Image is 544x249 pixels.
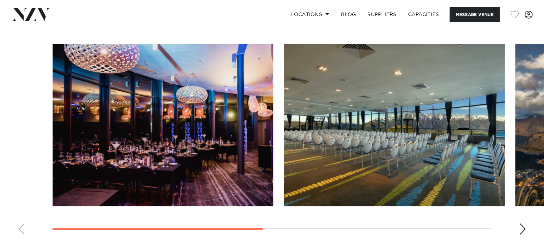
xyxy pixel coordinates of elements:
button: Message Venue [450,7,500,22]
swiper-slide: 2 / 4 [284,44,505,206]
a: SUPPLIERS [362,7,402,22]
a: BLOG [335,7,362,22]
swiper-slide: 1 / 4 [53,44,273,206]
img: nzv-logo.png [11,8,50,21]
a: Capacities [402,7,445,22]
a: Locations [285,7,335,22]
